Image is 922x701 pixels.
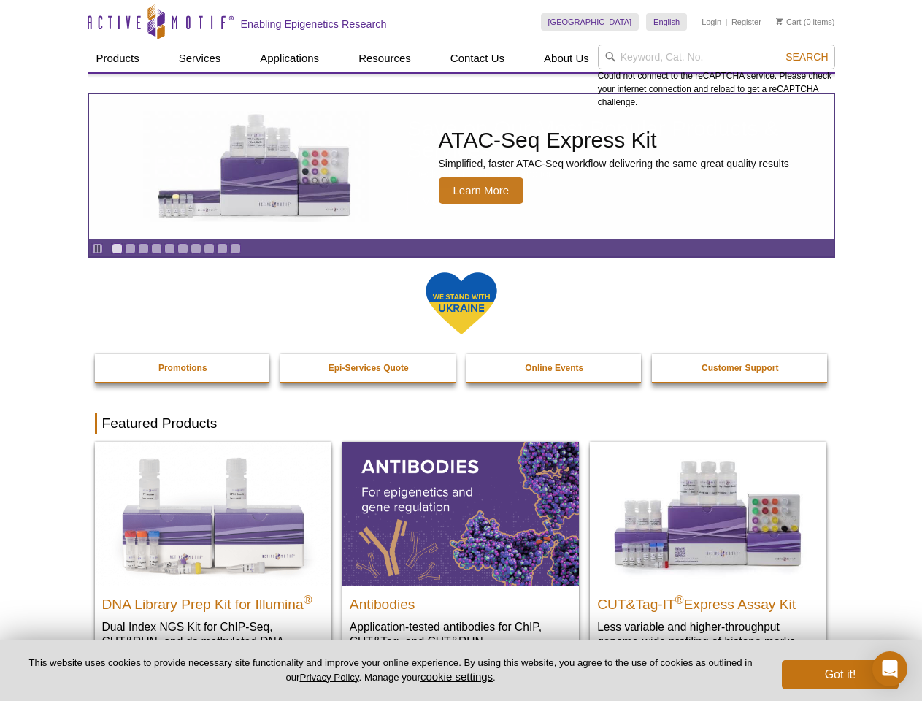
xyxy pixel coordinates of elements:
[299,672,358,683] a: Privacy Policy
[204,243,215,254] a: Go to slide 8
[776,18,783,25] img: Your Cart
[164,243,175,254] a: Go to slide 5
[95,442,331,585] img: DNA Library Prep Kit for Illumina
[342,442,579,585] img: All Antibodies
[92,243,103,254] a: Toggle autoplay
[702,17,721,27] a: Login
[425,271,498,336] img: We Stand With Ukraine
[136,111,377,222] img: ATAC-Seq Express Kit
[95,413,828,434] h2: Featured Products
[597,619,819,649] p: Less variable and higher-throughput genome-wide profiling of histone marks​.
[304,593,312,605] sup: ®
[652,354,829,382] a: Customer Support
[158,363,207,373] strong: Promotions
[535,45,598,72] a: About Us
[598,45,835,109] div: Could not connect to the reCAPTCHA service. Please check your internet connection and reload to g...
[151,243,162,254] a: Go to slide 4
[191,243,201,254] a: Go to slide 7
[89,94,834,239] a: ATAC-Seq Express Kit ATAC-Seq Express Kit Simplified, faster ATAC-Seq workflow delivering the sam...
[280,354,457,382] a: Epi-Services Quote
[217,243,228,254] a: Go to slide 9
[782,660,899,689] button: Got it!
[241,18,387,31] h2: Enabling Epigenetics Research
[138,243,149,254] a: Go to slide 3
[95,442,331,678] a: DNA Library Prep Kit for Illumina DNA Library Prep Kit for Illumina® Dual Index NGS Kit for ChIP-...
[541,13,639,31] a: [GEOGRAPHIC_DATA]
[466,354,643,382] a: Online Events
[420,670,493,683] button: cookie settings
[230,243,241,254] a: Go to slide 10
[675,593,684,605] sup: ®
[439,177,524,204] span: Learn More
[350,619,572,649] p: Application-tested antibodies for ChIP, CUT&Tag, and CUT&RUN.
[525,363,583,373] strong: Online Events
[88,45,148,72] a: Products
[89,94,834,239] article: ATAC-Seq Express Kit
[781,50,832,64] button: Search
[442,45,513,72] a: Contact Us
[102,590,324,612] h2: DNA Library Prep Kit for Illumina
[350,590,572,612] h2: Antibodies
[350,45,420,72] a: Resources
[112,243,123,254] a: Go to slide 1
[702,363,778,373] strong: Customer Support
[102,619,324,664] p: Dual Index NGS Kit for ChIP-Seq, CUT&RUN, and ds methylated DNA assays.
[590,442,826,663] a: CUT&Tag-IT® Express Assay Kit CUT&Tag-IT®Express Assay Kit Less variable and higher-throughput ge...
[439,129,789,151] h2: ATAC-Seq Express Kit
[646,13,687,31] a: English
[439,157,789,170] p: Simplified, faster ATAC-Seq workflow delivering the same great quality results
[776,17,802,27] a: Cart
[598,45,835,69] input: Keyword, Cat. No.
[95,354,272,382] a: Promotions
[177,243,188,254] a: Go to slide 6
[342,442,579,663] a: All Antibodies Antibodies Application-tested antibodies for ChIP, CUT&Tag, and CUT&RUN.
[251,45,328,72] a: Applications
[776,13,835,31] li: (0 items)
[597,590,819,612] h2: CUT&Tag-IT Express Assay Kit
[726,13,728,31] li: |
[23,656,758,684] p: This website uses cookies to provide necessary site functionality and improve your online experie...
[590,442,826,585] img: CUT&Tag-IT® Express Assay Kit
[872,651,907,686] div: Open Intercom Messenger
[125,243,136,254] a: Go to slide 2
[785,51,828,63] span: Search
[329,363,409,373] strong: Epi-Services Quote
[170,45,230,72] a: Services
[731,17,761,27] a: Register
